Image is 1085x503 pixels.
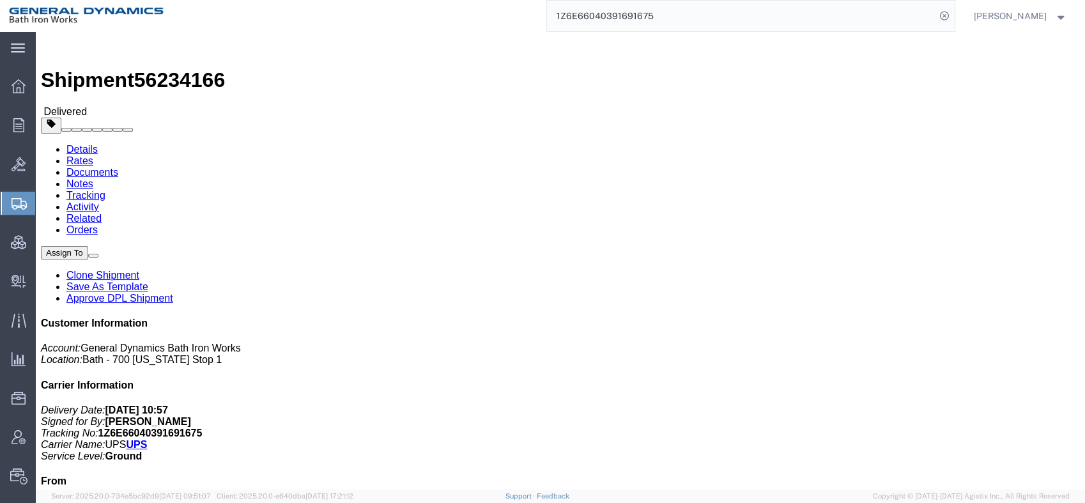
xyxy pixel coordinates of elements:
[537,492,569,500] a: Feedback
[9,6,167,26] img: logo
[505,492,537,500] a: Support
[36,32,1085,490] iframe: FS Legacy Container
[217,492,353,500] span: Client: 2025.20.0-e640dba
[159,492,211,500] span: [DATE] 09:51:07
[973,8,1068,24] button: [PERSON_NAME]
[547,1,935,31] input: Search for shipment number, reference number
[873,491,1070,502] span: Copyright © [DATE]-[DATE] Agistix Inc., All Rights Reserved
[305,492,353,500] span: [DATE] 17:21:12
[51,492,211,500] span: Server: 2025.20.0-734e5bc92d9
[974,9,1047,23] span: Ben Burden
